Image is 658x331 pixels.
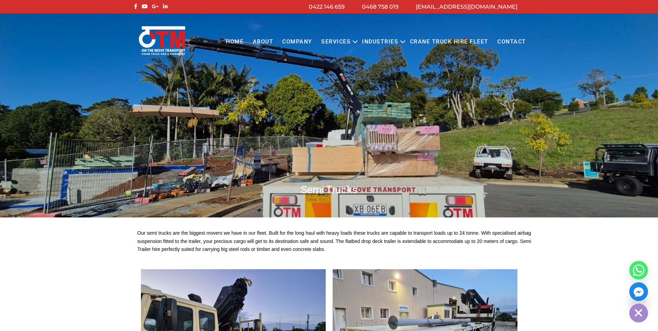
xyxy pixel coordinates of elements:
[629,261,648,280] a: Whatsapp
[137,229,531,254] p: Our semi trucks are the biggest movers we have in our fleet. Built for the long haul with heavy l...
[137,26,187,56] img: Otmtransport
[357,32,403,51] a: Industries
[317,32,355,51] a: Services
[362,3,399,10] a: 0468 758 019
[493,32,531,51] a: Contact
[416,3,517,10] a: [EMAIL_ADDRESS][DOMAIN_NAME]
[132,183,526,196] h1: Semi Trucks
[278,32,317,51] a: COMPANY
[629,282,648,301] a: Facebook_Messenger
[221,32,248,51] a: Home
[405,32,493,51] a: Crane Truck Hire Fleet
[309,3,345,10] a: 0422 146 659
[248,32,278,51] a: About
